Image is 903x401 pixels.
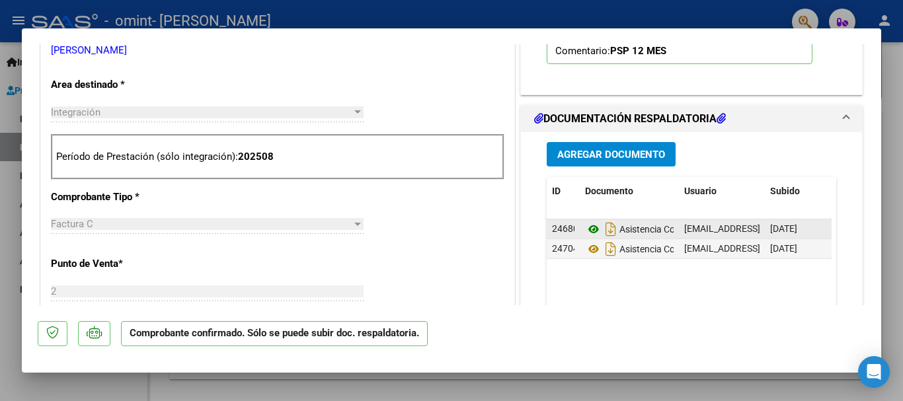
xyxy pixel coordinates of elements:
[679,177,765,205] datatable-header-cell: Usuario
[51,256,187,272] p: Punto de Venta
[547,177,580,205] datatable-header-cell: ID
[51,43,504,58] p: [PERSON_NAME]
[557,149,665,161] span: Agregar Documento
[51,106,100,118] span: Integración
[770,243,797,254] span: [DATE]
[858,356,890,388] div: Open Intercom Messenger
[51,77,187,92] p: Area destinado *
[765,177,831,205] datatable-header-cell: Subido
[552,223,578,234] span: 24680
[552,243,578,254] span: 24704
[585,186,633,196] span: Documento
[770,186,800,196] span: Subido
[238,151,274,163] strong: 202508
[684,186,717,196] span: Usuario
[555,45,666,57] span: Comentario:
[121,321,428,347] p: Comprobante confirmado. Sólo se puede subir doc. respaldatoria.
[831,177,897,205] datatable-header-cell: Acción
[51,218,93,230] span: Factura C
[585,244,730,254] span: Asistencia Cotoras 082025
[56,149,499,164] p: Período de Prestación (sólo integración):
[585,224,730,235] span: Asistencia Cotoras 082025
[610,45,666,57] strong: PSP 12 MES
[770,223,797,234] span: [DATE]
[602,238,619,260] i: Descargar documento
[547,142,676,166] button: Agregar Documento
[580,177,679,205] datatable-header-cell: Documento
[534,111,726,127] h1: DOCUMENTACIÓN RESPALDATORIA
[552,186,561,196] span: ID
[521,106,862,132] mat-expansion-panel-header: DOCUMENTACIÓN RESPALDATORIA
[51,190,187,205] p: Comprobante Tipo *
[602,219,619,240] i: Descargar documento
